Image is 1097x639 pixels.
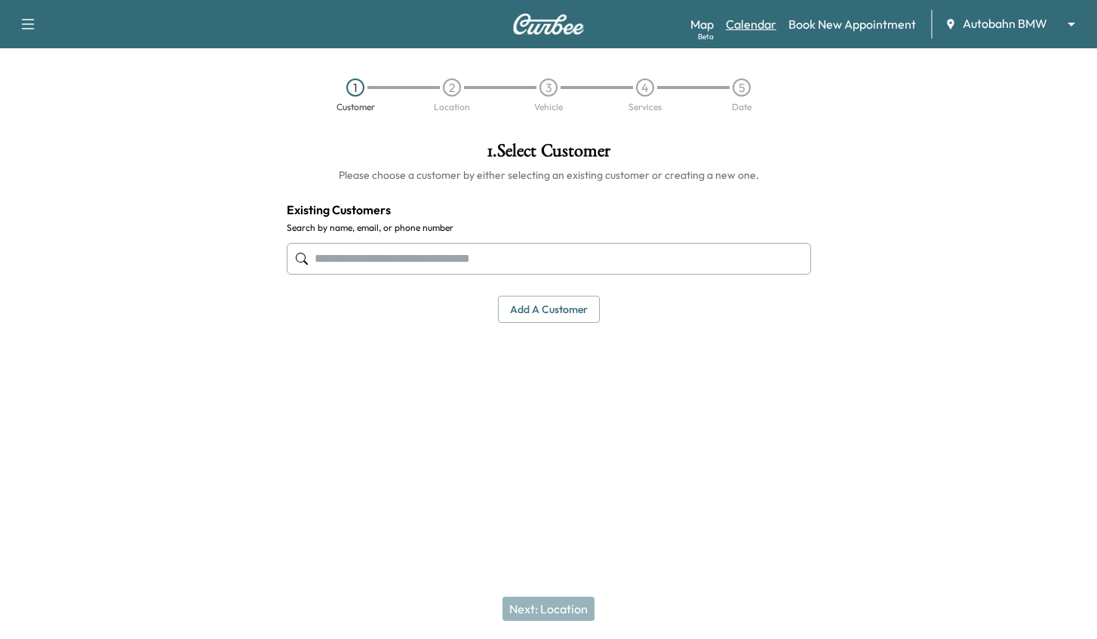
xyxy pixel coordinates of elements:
[287,142,811,167] h1: 1 . Select Customer
[733,78,751,97] div: 5
[690,15,714,33] a: MapBeta
[287,201,811,219] h4: Existing Customers
[628,103,662,112] div: Services
[698,31,714,42] div: Beta
[287,167,811,183] h6: Please choose a customer by either selecting an existing customer or creating a new one.
[636,78,654,97] div: 4
[287,222,811,234] label: Search by name, email, or phone number
[336,103,375,112] div: Customer
[512,14,585,35] img: Curbee Logo
[443,78,461,97] div: 2
[539,78,558,97] div: 3
[498,296,600,324] button: Add a customer
[434,103,470,112] div: Location
[534,103,563,112] div: Vehicle
[726,15,776,33] a: Calendar
[732,103,751,112] div: Date
[963,15,1047,32] span: Autobahn BMW
[346,78,364,97] div: 1
[788,15,916,33] a: Book New Appointment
